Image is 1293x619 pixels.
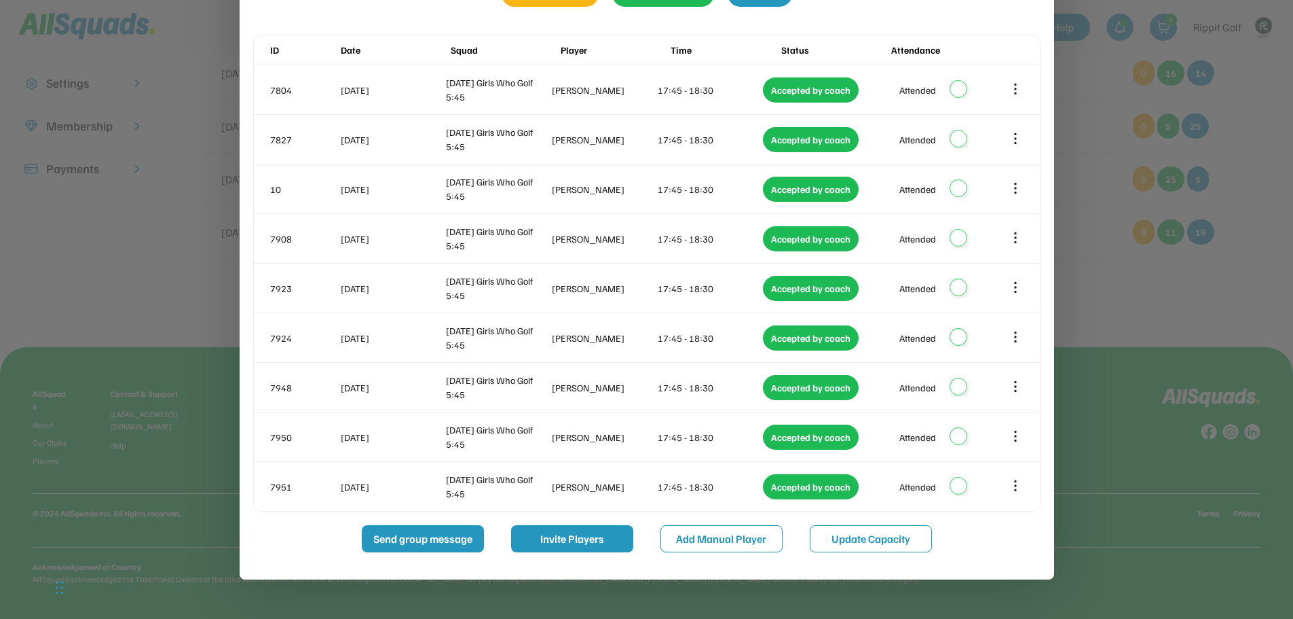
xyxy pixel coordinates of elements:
div: Attended [899,430,936,444]
div: [DATE] Girls Who Golf 5:45 [446,175,549,203]
div: ID [270,43,338,57]
div: Accepted by coach [763,77,859,103]
div: Accepted by coach [763,375,859,400]
div: [PERSON_NAME] [552,331,655,345]
div: Date [341,43,448,57]
div: [DATE] [341,480,444,494]
div: [DATE] [341,232,444,246]
div: Accepted by coach [763,276,859,301]
div: 17:45 - 18:30 [658,480,761,494]
div: [PERSON_NAME] [552,480,655,494]
button: Send group message [362,525,484,552]
button: Update Capacity [810,525,932,552]
div: [PERSON_NAME] [552,182,655,196]
div: 7827 [270,132,338,147]
div: Attended [899,83,936,97]
div: [DATE] Girls Who Golf 5:45 [446,472,549,501]
div: [DATE] [341,132,444,147]
div: 7908 [270,232,338,246]
div: 10 [270,182,338,196]
div: [DATE] Girls Who Golf 5:45 [446,373,549,402]
div: [DATE] [341,381,444,395]
div: Accepted by coach [763,474,859,499]
div: Accepted by coach [763,226,859,251]
div: [DATE] [341,281,444,296]
div: Attendance [891,43,998,57]
div: 7951 [270,480,338,494]
div: [DATE] Girls Who Golf 5:45 [446,423,549,451]
div: 17:45 - 18:30 [658,381,761,395]
div: [PERSON_NAME] [552,83,655,97]
div: 17:45 - 18:30 [658,281,761,296]
div: 17:45 - 18:30 [658,182,761,196]
div: 17:45 - 18:30 [658,430,761,444]
div: [DATE] [341,83,444,97]
div: 7923 [270,281,338,296]
div: [DATE] [341,430,444,444]
div: [DATE] [341,182,444,196]
div: 17:45 - 18:30 [658,232,761,246]
div: Attended [899,381,936,395]
div: 7804 [270,83,338,97]
div: Attended [899,232,936,246]
div: 7948 [270,381,338,395]
div: Accepted by coach [763,325,859,351]
div: Attended [899,281,936,296]
div: Time [671,43,778,57]
div: 7924 [270,331,338,345]
div: Attended [899,182,936,196]
div: [PERSON_NAME] [552,281,655,296]
div: 17:45 - 18:30 [658,83,761,97]
div: [PERSON_NAME] [552,132,655,147]
div: [PERSON_NAME] [552,430,655,444]
div: Squad [451,43,558,57]
div: 7950 [270,430,338,444]
div: 17:45 - 18:30 [658,331,761,345]
div: [DATE] [341,331,444,345]
div: [DATE] Girls Who Golf 5:45 [446,125,549,154]
button: Invite Players [511,525,633,552]
div: Status [781,43,888,57]
div: [PERSON_NAME] [552,381,655,395]
div: [DATE] Girls Who Golf 5:45 [446,274,549,302]
div: [DATE] Girls Who Golf 5:45 [446,323,549,352]
div: Accepted by coach [763,425,859,450]
div: Attended [899,480,936,494]
div: [PERSON_NAME] [552,232,655,246]
div: Attended [899,331,936,345]
button: Add Manual Player [660,525,783,552]
div: Accepted by coach [763,127,859,152]
div: 17:45 - 18:30 [658,132,761,147]
div: [DATE] Girls Who Golf 5:45 [446,224,549,253]
div: Accepted by coach [763,177,859,202]
div: Player [561,43,668,57]
div: [DATE] Girls Who Golf 5:45 [446,75,549,104]
div: Attended [899,132,936,147]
